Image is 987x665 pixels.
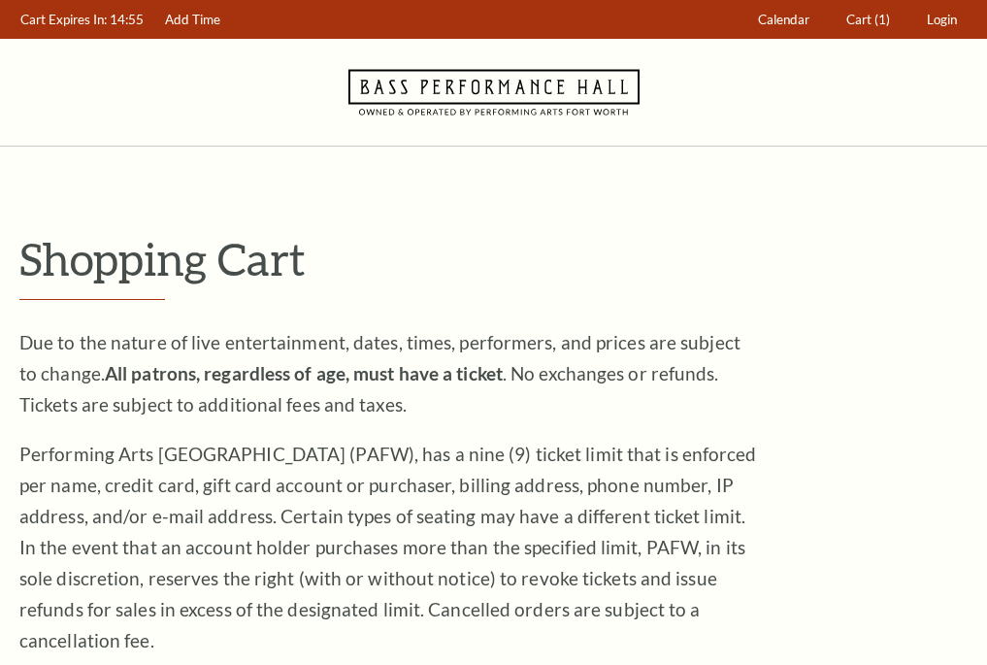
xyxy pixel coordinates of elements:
[838,1,900,39] a: Cart (1)
[918,1,967,39] a: Login
[874,12,890,27] span: (1)
[110,12,144,27] span: 14:55
[105,362,503,384] strong: All patrons, regardless of age, must have a ticket
[758,12,809,27] span: Calendar
[156,1,230,39] a: Add Time
[749,1,819,39] a: Calendar
[19,439,757,656] p: Performing Arts [GEOGRAPHIC_DATA] (PAFW), has a nine (9) ticket limit that is enforced per name, ...
[927,12,957,27] span: Login
[19,234,968,283] p: Shopping Cart
[19,331,740,416] span: Due to the nature of live entertainment, dates, times, performers, and prices are subject to chan...
[846,12,872,27] span: Cart
[20,12,107,27] span: Cart Expires In:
